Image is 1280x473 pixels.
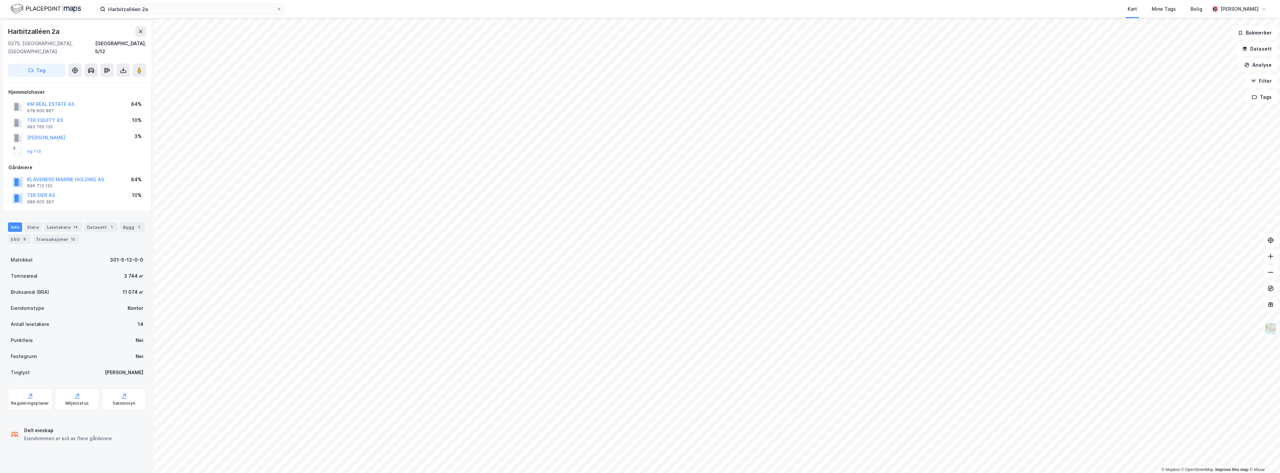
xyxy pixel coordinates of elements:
[8,40,95,56] div: 0275, [GEOGRAPHIC_DATA], [GEOGRAPHIC_DATA]
[11,256,32,264] div: Matrikkel
[44,222,82,232] div: Leietakere
[65,401,89,406] div: Miljøstatus
[11,272,38,280] div: Tomteareal
[120,222,145,232] div: Bygg
[8,163,146,172] div: Gårdeiere
[11,352,37,360] div: Festegrunn
[11,288,49,296] div: Bruksareal (BRA)
[1247,441,1280,473] div: Kontrollprogram for chat
[1220,5,1259,13] div: [PERSON_NAME]
[1128,5,1137,13] div: Kart
[72,224,79,230] div: 14
[24,426,112,434] div: Delt eieskap
[123,288,143,296] div: 11 074 ㎡
[1264,322,1277,335] img: Z
[105,4,276,14] input: Søk på adresse, matrikkel, gårdeiere, leietakere eller personer
[11,401,49,406] div: Reguleringsplaner
[1247,441,1280,473] iframe: Chat Widget
[1152,5,1176,13] div: Mine Tags
[105,368,143,377] div: [PERSON_NAME]
[21,236,28,243] div: 8
[1236,42,1277,56] button: Datasett
[1245,74,1277,88] button: Filter
[8,26,61,37] div: Harbitzalléen 2a
[124,272,143,280] div: 3 744 ㎡
[11,368,30,377] div: Tinglyst
[11,320,49,328] div: Antall leietakere
[70,236,76,243] div: 12
[1238,58,1277,72] button: Analyse
[128,304,143,312] div: Kontor
[8,64,66,77] button: Tag
[1161,467,1180,472] a: Mapbox
[134,132,142,140] div: 3%
[84,222,118,232] div: Datasett
[8,234,30,244] div: ESG
[136,224,142,230] div: 1
[27,183,52,189] div: 896 713 132
[24,434,112,443] div: Eiendommen er eid av flere gårdeiere
[8,88,146,96] div: Hjemmelshaver
[27,199,54,205] div: 989 005 367
[1232,26,1277,40] button: Bokmerker
[132,116,142,124] div: 10%
[11,304,44,312] div: Eiendomstype
[131,100,142,108] div: 84%
[110,256,143,264] div: 301-5-12-0-0
[27,108,54,114] div: 978 600 867
[108,224,115,230] div: 1
[1246,90,1277,104] button: Tags
[95,40,146,56] div: [GEOGRAPHIC_DATA], 5/12
[132,191,142,199] div: 10%
[1191,5,1202,13] div: Bolig
[131,176,142,184] div: 84%
[27,124,53,130] div: 993 765 120
[113,401,136,406] div: Saksinnsyn
[1215,467,1249,472] a: Improve this map
[136,352,143,360] div: Nei
[136,336,143,344] div: Nei
[11,3,81,15] img: logo.f888ab2527a4732fd821a326f86c7f29.svg
[8,222,22,232] div: Info
[25,222,42,232] div: Eiere
[1181,467,1214,472] a: OpenStreetMap
[138,320,143,328] div: 14
[33,234,79,244] div: Transaksjoner
[11,336,33,344] div: Punktleie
